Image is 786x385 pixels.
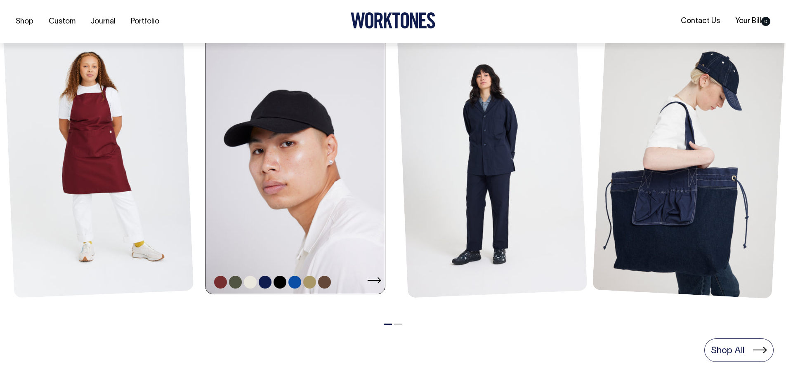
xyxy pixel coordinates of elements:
[397,21,588,298] img: Unstructured Blazer
[732,14,774,28] a: Your Bill0
[3,21,194,298] img: Mo Apron
[592,21,786,298] img: Store Bag
[12,15,37,28] a: Shop
[87,15,119,28] a: Journal
[704,338,774,362] a: Shop All
[45,15,79,28] a: Custom
[394,324,402,325] button: 2 of 2
[127,15,163,28] a: Portfolio
[384,324,392,325] button: 1 of 2
[761,17,770,26] span: 0
[677,14,723,28] a: Contact Us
